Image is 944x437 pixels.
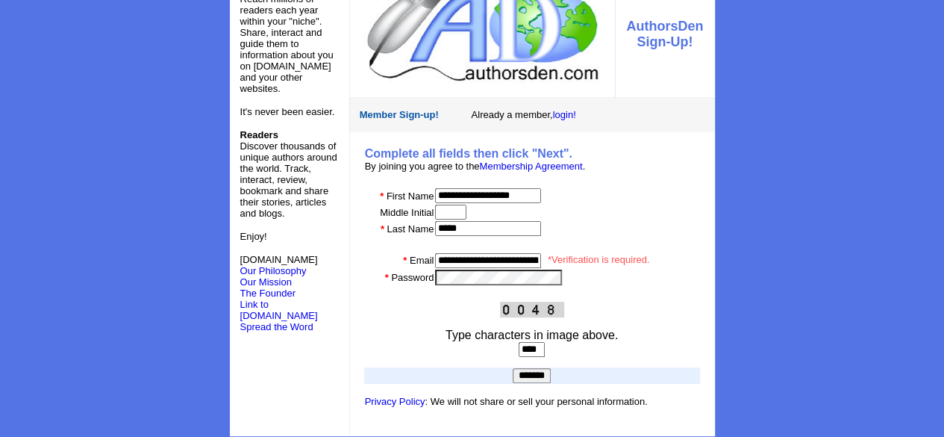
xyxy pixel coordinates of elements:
[553,109,576,120] a: login!
[471,109,575,120] font: Already a member,
[410,255,434,266] font: Email
[240,265,307,276] a: Our Philosophy
[240,106,335,117] font: It's never been easier.
[240,321,313,332] font: Spread the Word
[365,396,648,407] font: : We will not share or sell your personal information.
[365,161,586,172] font: By joining you agree to the .
[240,254,318,276] font: [DOMAIN_NAME]
[387,190,434,202] font: First Name
[446,329,618,341] font: Type characters in image above.
[391,272,434,283] font: Password
[240,288,296,299] a: The Founder
[240,129,337,219] font: Discover thousands of unique authors around the world. Track, interact, review, bookmark and shar...
[479,161,582,172] a: Membership Agreement
[240,276,292,288] a: Our Mission
[360,109,439,120] font: Member Sign-up!
[240,299,318,321] a: Link to [DOMAIN_NAME]
[240,129,278,140] b: Readers
[240,320,313,332] a: Spread the Word
[387,223,434,235] font: Last Name
[548,254,650,265] font: *Verification is required.
[240,231,267,242] font: Enjoy!
[365,147,572,160] b: Complete all fields then click "Next".
[380,207,434,218] font: Middle Initial
[365,396,425,407] a: Privacy Policy
[500,302,564,317] img: This Is CAPTCHA Image
[626,19,703,49] font: AuthorsDen Sign-Up!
